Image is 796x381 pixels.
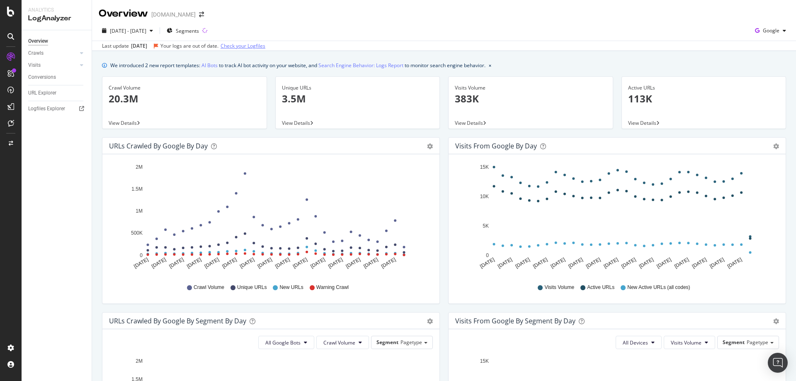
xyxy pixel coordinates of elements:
[99,24,156,37] button: [DATE] - [DATE]
[709,257,725,269] text: [DATE]
[327,257,344,269] text: [DATE]
[480,164,489,170] text: 15K
[28,37,86,46] a: Overview
[380,257,397,269] text: [DATE]
[28,89,86,97] a: URL Explorer
[567,257,584,269] text: [DATE]
[257,257,273,269] text: [DATE]
[427,318,433,324] div: gear
[265,339,301,346] span: All Google Bots
[310,257,326,269] text: [DATE]
[318,61,403,70] a: Search Engine Behavior: Logs Report
[102,61,786,70] div: info banner
[109,84,260,92] div: Crawl Volume
[28,61,78,70] a: Visits
[376,339,398,346] span: Segment
[28,73,86,82] a: Conversions
[480,358,489,364] text: 15K
[323,339,355,346] span: Crawl Volume
[497,257,513,269] text: [DATE]
[486,252,489,258] text: 0
[345,257,362,269] text: [DATE]
[480,194,489,199] text: 10K
[316,284,349,291] span: Warning Crawl
[140,252,143,258] text: 0
[136,164,143,170] text: 2M
[136,358,143,364] text: 2M
[628,119,656,126] span: View Details
[109,317,246,325] div: URLs Crawled by Google By Segment By Day
[292,257,308,269] text: [DATE]
[532,257,548,269] text: [DATE]
[131,186,143,192] text: 1.5M
[163,24,202,37] button: Segments
[274,257,291,269] text: [DATE]
[282,84,434,92] div: Unique URLs
[627,284,690,291] span: New Active URLs (all codes)
[616,336,662,349] button: All Devices
[239,257,255,269] text: [DATE]
[544,284,574,291] span: Visits Volume
[258,336,314,349] button: All Google Bots
[316,336,369,349] button: Crawl Volume
[773,318,779,324] div: gear
[455,119,483,126] span: View Details
[28,104,65,113] div: Logfiles Explorer
[201,61,218,70] a: AI Bots
[237,284,267,291] span: Unique URLs
[279,284,303,291] span: New URLs
[28,49,44,58] div: Crawls
[168,257,185,269] text: [DATE]
[28,61,41,70] div: Visits
[427,143,433,149] div: gear
[160,42,218,50] div: Your logs are out of date.
[455,317,575,325] div: Visits from Google By Segment By Day
[109,119,137,126] span: View Details
[768,353,788,373] div: Open Intercom Messenger
[587,284,614,291] span: Active URLs
[109,161,430,276] svg: A chart.
[133,257,149,269] text: [DATE]
[110,61,485,70] div: We introduced 2 new report templates: to track AI bot activity on your website, and to monitor se...
[102,42,265,50] div: Last update
[455,161,776,276] div: A chart.
[550,257,566,269] text: [DATE]
[176,27,199,34] span: Segments
[99,7,148,21] div: Overview
[691,257,708,269] text: [DATE]
[773,143,779,149] div: gear
[199,12,204,17] div: arrow-right-arrow-left
[28,89,56,97] div: URL Explorer
[136,208,143,214] text: 1M
[282,119,310,126] span: View Details
[28,104,86,113] a: Logfiles Explorer
[131,42,147,50] div: [DATE]
[28,37,48,46] div: Overview
[150,257,167,269] text: [DATE]
[109,142,208,150] div: URLs Crawled by Google by day
[110,27,146,34] span: [DATE] - [DATE]
[221,42,265,50] a: Check your Logfiles
[362,257,379,269] text: [DATE]
[585,257,602,269] text: [DATE]
[671,339,701,346] span: Visits Volume
[628,84,780,92] div: Active URLs
[28,49,78,58] a: Crawls
[664,336,715,349] button: Visits Volume
[514,257,531,269] text: [DATE]
[28,73,56,82] div: Conversions
[487,59,493,71] button: close banner
[623,339,648,346] span: All Devices
[282,92,434,106] p: 3.5M
[204,257,220,269] text: [DATE]
[752,24,789,37] button: Google
[28,7,85,14] div: Analytics
[673,257,690,269] text: [DATE]
[747,339,768,346] span: Pagetype
[628,92,780,106] p: 113K
[186,257,202,269] text: [DATE]
[638,257,655,269] text: [DATE]
[723,339,745,346] span: Segment
[726,257,743,269] text: [DATE]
